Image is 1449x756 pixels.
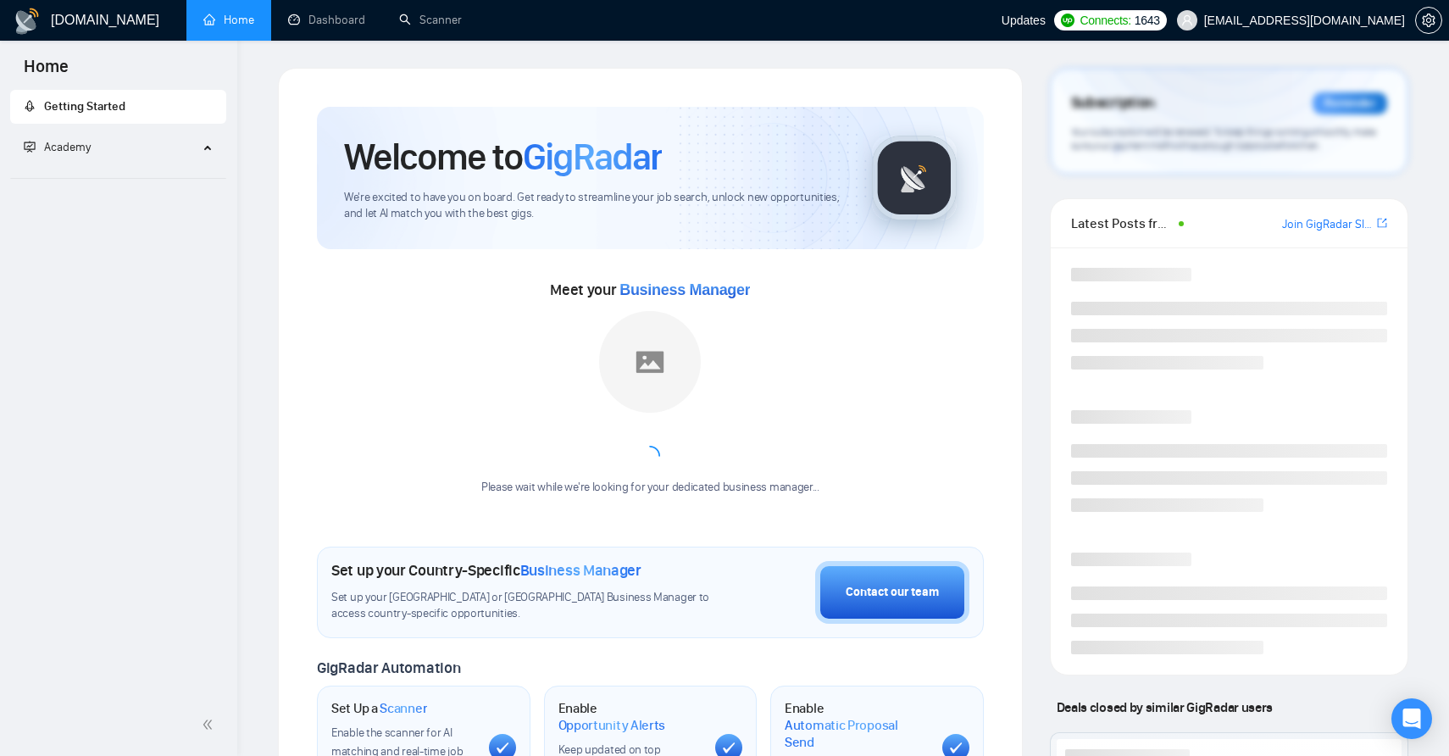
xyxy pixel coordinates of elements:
[636,442,665,471] span: loading
[1416,14,1441,27] span: setting
[619,281,750,298] span: Business Manager
[24,140,91,154] span: Academy
[1415,7,1442,34] button: setting
[44,99,125,114] span: Getting Started
[14,8,41,35] img: logo
[331,561,641,580] h1: Set up your Country-Specific
[1071,125,1376,153] span: Your subscription will be renewed. To keep things running smoothly, make sure your payment method...
[599,311,701,413] img: placeholder.png
[1061,14,1074,27] img: upwork-logo.png
[1313,92,1387,114] div: Reminder
[815,561,969,624] button: Contact our team
[10,90,226,124] li: Getting Started
[523,134,662,180] span: GigRadar
[331,700,427,717] h1: Set Up a
[344,134,662,180] h1: Welcome to
[1181,14,1193,26] span: user
[1050,692,1280,722] span: Deals closed by similar GigRadar users
[202,716,219,733] span: double-left
[520,561,641,580] span: Business Manager
[1071,213,1174,234] span: Latest Posts from the GigRadar Community
[785,700,929,750] h1: Enable
[1135,11,1160,30] span: 1643
[471,480,830,496] div: Please wait while we're looking for your dedicated business manager...
[380,700,427,717] span: Scanner
[344,190,845,222] span: We're excited to have you on board. Get ready to streamline your job search, unlock new opportuni...
[317,659,460,677] span: GigRadar Automation
[846,583,939,602] div: Contact our team
[558,717,666,734] span: Opportunity Alerts
[1282,215,1374,234] a: Join GigRadar Slack Community
[331,590,714,622] span: Set up your [GEOGRAPHIC_DATA] or [GEOGRAPHIC_DATA] Business Manager to access country-specific op...
[10,171,226,182] li: Academy Homepage
[1377,215,1387,231] a: export
[1071,89,1155,118] span: Subscription
[44,140,91,154] span: Academy
[399,13,462,27] a: searchScanner
[24,100,36,112] span: rocket
[1377,216,1387,230] span: export
[203,13,254,27] a: homeHome
[785,717,929,750] span: Automatic Proposal Send
[288,13,365,27] a: dashboardDashboard
[550,281,750,299] span: Meet your
[10,54,82,90] span: Home
[558,700,702,733] h1: Enable
[1002,14,1046,27] span: Updates
[1415,14,1442,27] a: setting
[1391,698,1432,739] div: Open Intercom Messenger
[24,141,36,153] span: fund-projection-screen
[872,136,957,220] img: gigradar-logo.png
[1080,11,1130,30] span: Connects:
